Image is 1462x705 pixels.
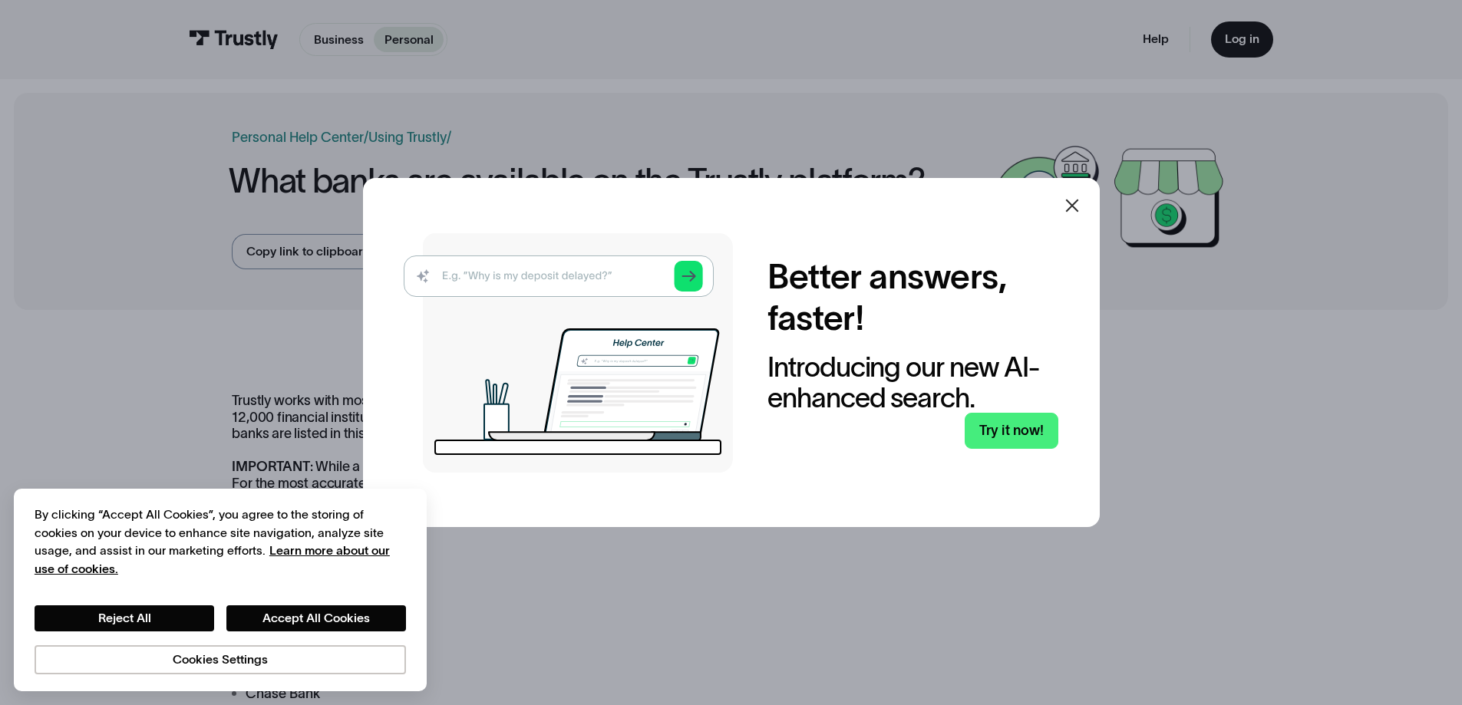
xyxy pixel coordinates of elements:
a: Try it now! [965,413,1058,449]
div: Introducing our new AI-enhanced search. [767,352,1058,413]
div: Privacy [35,506,406,674]
h2: Better answers, faster! [767,256,1058,339]
div: By clicking “Accept All Cookies”, you agree to the storing of cookies on your device to enhance s... [35,506,406,578]
div: Cookie banner [14,489,427,691]
button: Reject All [35,605,214,631]
button: Accept All Cookies [226,605,406,631]
button: Cookies Settings [35,645,406,674]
